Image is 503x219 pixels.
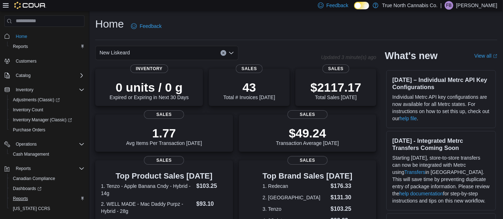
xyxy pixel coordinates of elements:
[276,126,339,146] div: Transaction Average [DATE]
[130,64,168,73] span: Inventory
[126,126,202,146] div: Avg Items Per Transaction [DATE]
[404,169,425,175] a: Transfers
[13,44,28,49] span: Reports
[13,151,49,157] span: Cash Management
[1,164,87,174] button: Reports
[7,42,87,52] button: Reports
[16,166,31,171] span: Reports
[7,149,87,159] button: Cash Management
[321,54,376,60] p: Updated 3 minute(s) ago
[10,42,84,51] span: Reports
[330,193,352,202] dd: $131.30
[7,204,87,214] button: [US_STATE] CCRS
[13,164,34,173] button: Reports
[10,42,31,51] a: Reports
[128,19,164,33] a: Feedback
[13,206,50,211] span: [US_STATE] CCRS
[196,200,227,208] dd: $93.10
[13,127,45,133] span: Purchase Orders
[310,80,361,100] div: Total Sales [DATE]
[262,194,328,201] dt: 2. [GEOGRAPHIC_DATA]
[13,97,60,103] span: Adjustments (Classic)
[354,2,369,9] input: Dark Mode
[10,184,84,193] span: Dashboards
[7,184,87,194] a: Dashboards
[13,186,42,191] span: Dashboards
[101,172,227,180] h3: Top Product Sales [DATE]
[10,204,84,213] span: Washington CCRS
[16,34,27,39] span: Home
[327,2,348,9] span: Feedback
[10,126,84,134] span: Purchase Orders
[13,196,28,201] span: Reports
[392,93,490,122] p: Individual Metrc API key configurations are now available for all Metrc states. For instructions ...
[13,107,43,113] span: Inventory Count
[385,50,437,62] h2: What's new
[323,64,349,73] span: Sales
[16,73,30,78] span: Catalog
[196,182,227,190] dd: $103.25
[7,95,87,105] a: Adjustments (Classic)
[262,172,352,180] h3: Top Brand Sales [DATE]
[16,58,37,64] span: Customers
[223,80,275,100] div: Total # Invoices [DATE]
[446,1,451,10] span: FB
[223,80,275,94] p: 43
[13,86,84,94] span: Inventory
[400,116,417,121] a: help file
[399,191,443,196] a: help documentation
[95,17,124,31] h1: Home
[392,154,490,204] p: Starting [DATE], store-to-store transfers can now be integrated with Metrc using in [GEOGRAPHIC_D...
[10,116,75,124] a: Inventory Manager (Classic)
[7,174,87,184] button: Canadian Compliance
[10,174,84,183] span: Canadian Compliance
[13,86,36,94] button: Inventory
[1,70,87,81] button: Catalog
[10,150,52,159] a: Cash Management
[445,1,453,10] div: Felix Brining
[456,1,497,10] p: [PERSON_NAME]
[262,182,328,190] dt: 1. Redecan
[126,126,202,140] p: 1.77
[13,140,40,149] button: Operations
[10,184,44,193] a: Dashboards
[287,156,328,165] span: Sales
[1,139,87,149] button: Operations
[7,115,87,125] a: Inventory Manager (Classic)
[330,182,352,190] dd: $176.33
[10,106,84,114] span: Inventory Count
[10,96,63,104] a: Adjustments (Classic)
[10,96,84,104] span: Adjustments (Classic)
[10,194,31,203] a: Reports
[13,71,33,80] button: Catalog
[440,1,442,10] p: |
[101,200,193,215] dt: 2. WELL MADE - Mac Daddy Purpz - Hybrid - 28g
[10,116,84,124] span: Inventory Manager (Classic)
[13,57,84,65] span: Customers
[392,76,490,91] h3: [DATE] – Individual Metrc API Key Configurations
[13,57,39,65] a: Customers
[7,125,87,135] button: Purchase Orders
[13,32,84,41] span: Home
[7,194,87,204] button: Reports
[310,80,361,94] p: $2117.17
[144,156,184,165] span: Sales
[13,117,72,123] span: Inventory Manager (Classic)
[140,23,161,30] span: Feedback
[110,80,189,100] div: Expired or Expiring in Next 30 Days
[10,174,58,183] a: Canadian Compliance
[110,80,189,94] p: 0 units / 0 g
[13,32,30,41] a: Home
[100,48,130,57] span: New Liskeard
[493,54,497,58] svg: External link
[10,126,48,134] a: Purchase Orders
[276,126,339,140] p: $49.24
[10,106,46,114] a: Inventory Count
[474,53,497,59] a: View allExternal link
[287,110,328,119] span: Sales
[13,71,84,80] span: Catalog
[14,2,46,9] img: Cova
[13,176,55,181] span: Canadian Compliance
[221,50,226,56] button: Clear input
